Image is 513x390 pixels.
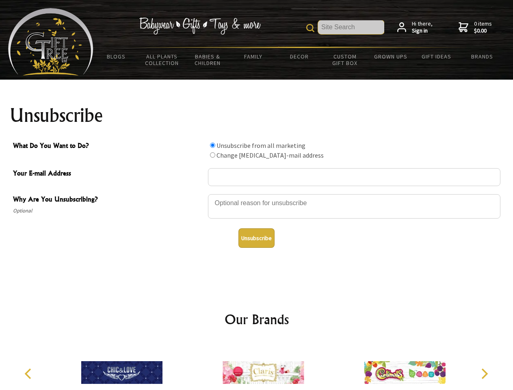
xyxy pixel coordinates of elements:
[13,168,204,180] span: Your E-mail Address
[459,20,492,35] a: 0 items$0.00
[208,168,500,186] input: Your E-mail Address
[13,194,204,206] span: Why Are You Unsubscribing?
[8,8,93,76] img: Babyware - Gifts - Toys and more...
[318,20,384,34] input: Site Search
[13,141,204,152] span: What Do You Want to Do?
[475,365,493,383] button: Next
[10,106,504,125] h1: Unsubscribe
[16,310,497,329] h2: Our Brands
[210,143,215,148] input: What Do You Want to Do?
[20,365,38,383] button: Previous
[238,228,275,248] button: Unsubscribe
[93,48,139,65] a: BLOGS
[397,20,433,35] a: Hi there,Sign in
[139,48,185,71] a: All Plants Collection
[216,151,324,159] label: Change [MEDICAL_DATA]-mail address
[139,17,261,35] img: Babywear - Gifts - Toys & more
[185,48,231,71] a: Babies & Children
[413,48,459,65] a: Gift Ideas
[474,27,492,35] strong: $0.00
[276,48,322,65] a: Decor
[231,48,277,65] a: Family
[412,20,433,35] span: Hi there,
[322,48,368,71] a: Custom Gift Box
[474,20,492,35] span: 0 items
[368,48,413,65] a: Grown Ups
[208,194,500,219] textarea: Why Are You Unsubscribing?
[210,152,215,158] input: What Do You Want to Do?
[13,206,204,216] span: Optional
[412,27,433,35] strong: Sign in
[216,141,305,149] label: Unsubscribe from all marketing
[306,24,314,32] img: product search
[459,48,505,65] a: Brands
